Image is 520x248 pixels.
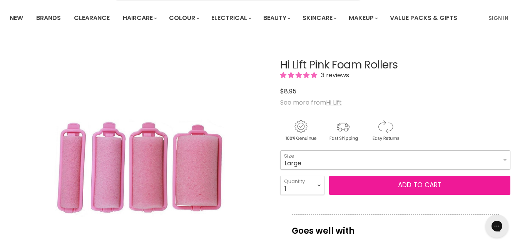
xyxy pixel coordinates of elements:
[323,119,363,142] img: shipping.gif
[68,10,115,26] a: Clearance
[329,176,510,195] button: Add to cart
[326,98,342,107] a: Hi Lift
[384,10,463,26] a: Value Packs & Gifts
[257,10,295,26] a: Beauty
[280,176,324,195] select: Quantity
[280,71,319,80] span: 5.00 stars
[484,10,513,26] a: Sign In
[280,59,510,71] h1: Hi Lift Pink Foam Rollers
[30,10,67,26] a: Brands
[280,87,296,96] span: $8.95
[297,10,341,26] a: Skincare
[163,10,204,26] a: Colour
[280,119,321,142] img: genuine.gif
[482,212,512,240] iframe: Gorgias live chat messenger
[4,10,29,26] a: New
[4,7,473,29] ul: Main menu
[117,10,162,26] a: Haircare
[365,119,406,142] img: returns.gif
[319,71,349,80] span: 3 reviews
[280,98,342,107] span: See more from
[206,10,256,26] a: Electrical
[292,214,499,240] p: Goes well with
[343,10,383,26] a: Makeup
